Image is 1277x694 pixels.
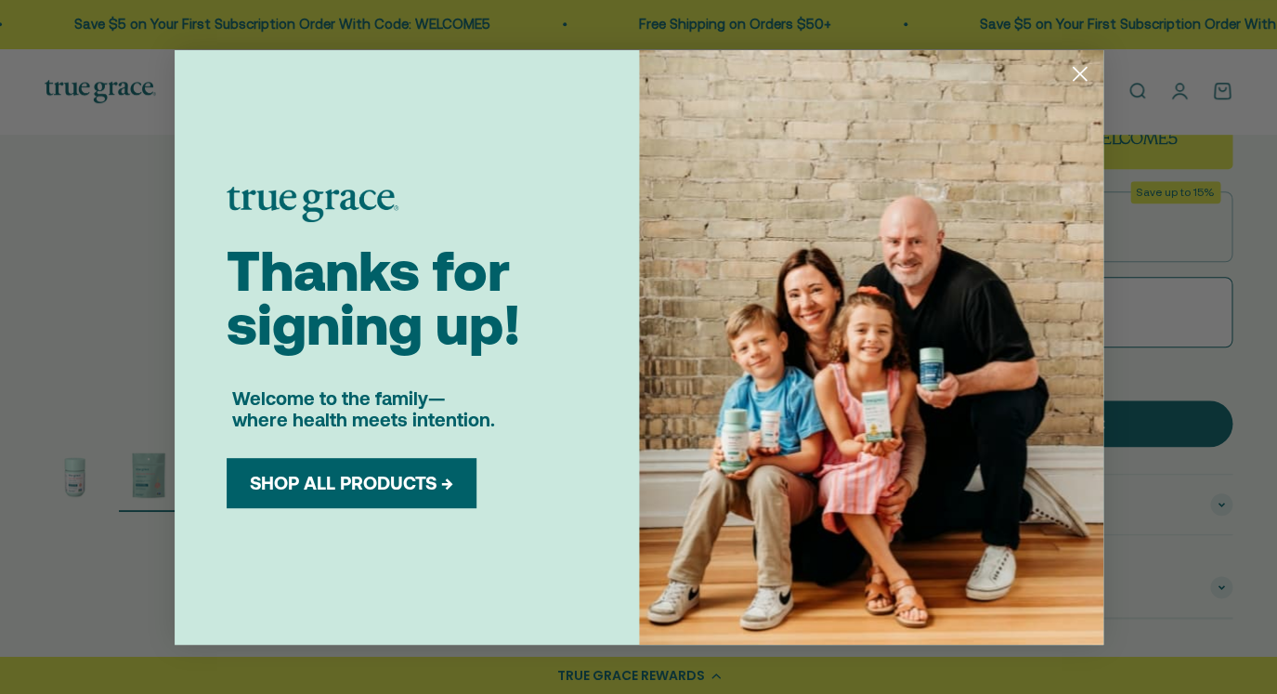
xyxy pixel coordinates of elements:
[227,239,521,357] span: Thanks for signing up!
[227,187,398,222] img: logo placeholder
[639,50,1103,645] img: b3f45010-4f50-4686-b610-c2d2f5ed60ad.jpeg
[241,472,463,494] button: SHOP ALL PRODUCTS →
[232,387,445,409] span: Welcome to the family—
[232,409,495,430] span: where health meets intention.
[1063,58,1096,90] button: Close dialog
